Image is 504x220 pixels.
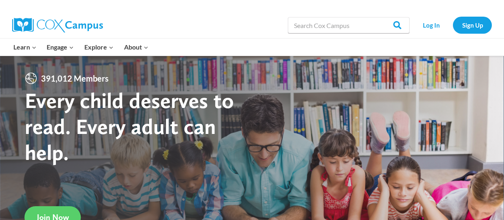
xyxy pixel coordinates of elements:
a: Log In [414,17,449,33]
span: 391,012 Members [38,72,112,85]
strong: Every child deserves to read. Every adult can help. [25,87,234,165]
img: Cox Campus [12,18,103,32]
nav: Primary Navigation [8,39,153,56]
span: Learn [13,42,36,52]
span: Explore [84,42,114,52]
nav: Secondary Navigation [414,17,492,33]
span: About [124,42,148,52]
input: Search Cox Campus [288,17,410,33]
a: Sign Up [453,17,492,33]
span: Engage [47,42,74,52]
